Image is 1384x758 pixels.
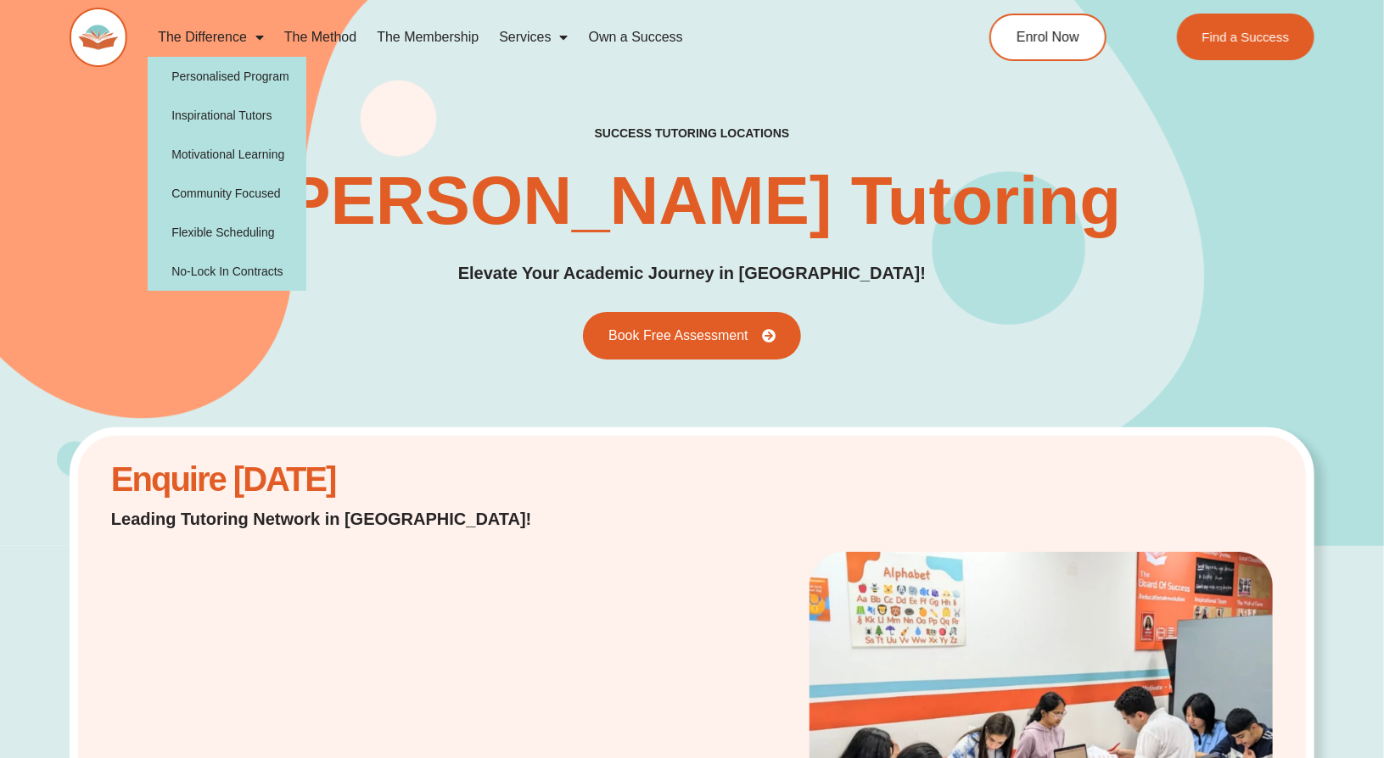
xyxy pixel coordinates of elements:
[489,18,578,57] a: Services
[148,96,306,135] a: Inspirational Tutors
[148,18,274,57] a: The Difference
[595,125,790,141] h2: success tutoring locations
[111,507,532,531] p: Leading Tutoring Network in [GEOGRAPHIC_DATA]!
[989,14,1107,61] a: Enrol Now
[579,18,693,57] a: Own a Success
[111,469,532,490] h2: Enquire [DATE]
[148,57,306,291] ul: The Difference
[148,174,306,213] a: Community Focused
[1299,677,1384,758] iframe: Chat Widget
[583,312,801,359] a: Book Free Assessment
[608,329,748,343] span: Book Free Assessment
[148,57,306,96] a: Personalised Program
[367,18,489,57] a: The Membership
[274,18,367,57] a: The Method
[148,135,306,174] a: Motivational Learning
[1177,14,1315,60] a: Find a Success
[148,252,306,291] a: No-Lock In Contracts
[263,167,1122,235] h1: [PERSON_NAME] Tutoring
[458,260,926,287] p: Elevate Your Academic Journey in [GEOGRAPHIC_DATA]!
[148,18,918,57] nav: Menu
[1017,31,1079,44] span: Enrol Now
[1202,31,1290,43] span: Find a Success
[148,213,306,252] a: Flexible Scheduling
